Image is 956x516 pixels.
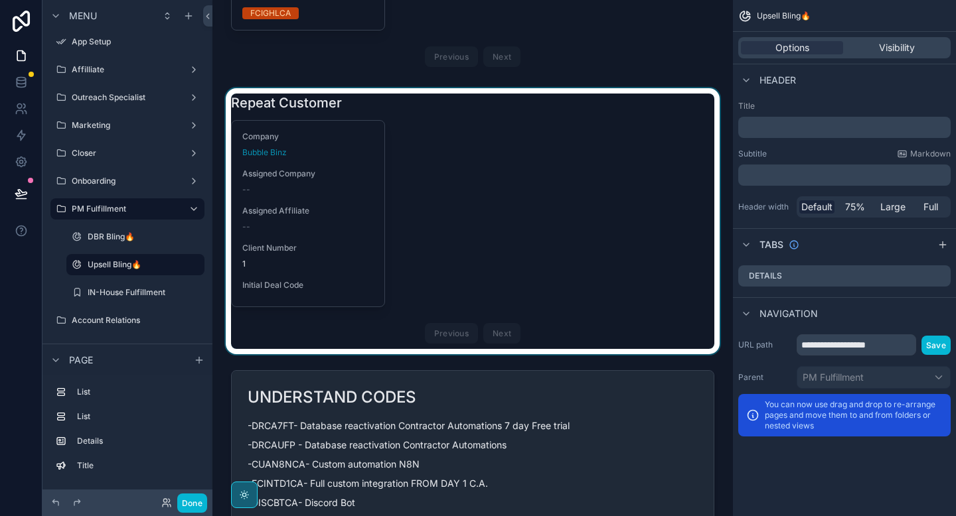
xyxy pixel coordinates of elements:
[738,149,767,159] label: Subtitle
[803,371,864,384] span: PM Fulfillment
[50,31,204,52] a: App Setup
[72,92,183,103] label: Outreach Specialist
[50,170,204,192] a: Onboarding
[50,310,204,331] a: Account Relations
[88,287,202,298] label: IN-House Fulfillment
[72,315,202,326] label: Account Relations
[759,238,783,251] span: Tabs
[88,231,202,242] label: DBR Bling🔥
[77,436,199,446] label: Details
[69,9,97,23] span: Menu
[921,336,951,355] button: Save
[50,143,204,164] a: Closer
[50,87,204,108] a: Outreach Specialist
[801,200,833,214] span: Default
[66,226,204,247] a: DBR Bling🔥
[738,340,791,350] label: URL path
[77,411,199,422] label: List
[66,282,204,303] a: IN-House Fulfillment
[72,204,178,214] label: PM Fulfillment
[759,307,818,320] span: Navigation
[738,164,951,186] div: scrollable content
[738,101,951,111] label: Title
[749,271,782,281] label: Details
[775,41,809,54] span: Options
[77,460,199,471] label: Title
[738,117,951,138] div: scrollable content
[880,200,906,214] span: Large
[923,200,938,214] span: Full
[897,149,951,159] a: Markdown
[72,36,202,47] label: App Setup
[50,338,204,359] a: Setter
[42,375,212,489] div: scrollable content
[72,120,183,131] label: Marketing
[50,198,204,220] a: PM Fulfillment
[177,493,207,513] button: Done
[845,200,865,214] span: 75%
[879,41,915,54] span: Visibility
[77,387,199,397] label: List
[765,399,943,431] p: You can now use drag and drop to re-arrange pages and move them to and from folders or nested views
[72,176,183,186] label: Onboarding
[72,148,183,159] label: Closer
[910,149,951,159] span: Markdown
[757,11,811,21] span: Upsell Bling🔥
[66,254,204,275] a: Upsell Bling🔥
[797,366,951,389] button: PM Fulfillment
[738,202,791,212] label: Header width
[759,74,796,87] span: Header
[72,64,183,75] label: Affilliate
[50,115,204,136] a: Marketing
[50,59,204,80] a: Affilliate
[88,259,197,270] label: Upsell Bling🔥
[72,343,202,354] label: Setter
[69,354,93,367] span: Page
[738,372,791,383] label: Parent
